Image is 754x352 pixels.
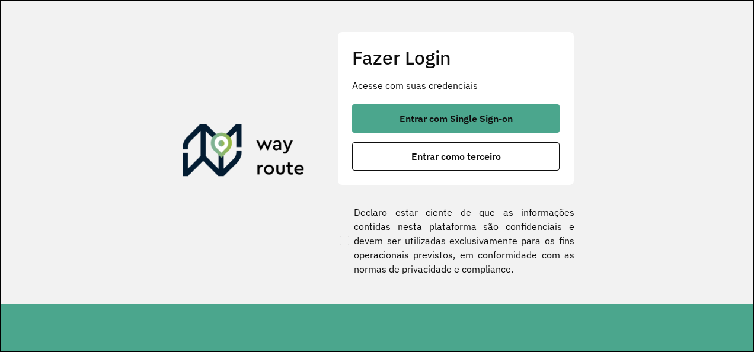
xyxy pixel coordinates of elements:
[352,78,560,92] p: Acesse com suas credenciais
[352,104,560,133] button: button
[337,205,574,276] label: Declaro estar ciente de que as informações contidas nesta plataforma são confidenciais e devem se...
[352,46,560,69] h2: Fazer Login
[411,152,501,161] span: Entrar como terceiro
[183,124,305,181] img: Roteirizador AmbevTech
[352,142,560,171] button: button
[400,114,513,123] span: Entrar com Single Sign-on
